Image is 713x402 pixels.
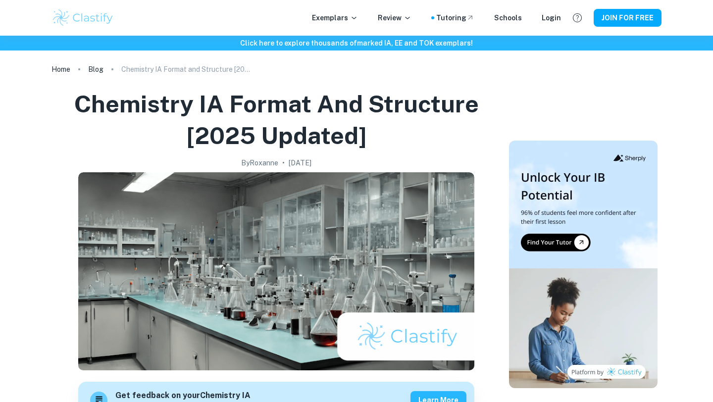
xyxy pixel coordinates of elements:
p: • [282,157,285,168]
a: Schools [494,12,522,23]
img: Clastify logo [51,8,114,28]
img: Thumbnail [509,141,658,388]
img: Chemistry IA Format and Structure [2025 updated] cover image [78,172,474,370]
a: Blog [88,62,103,76]
a: Login [542,12,561,23]
p: Chemistry IA Format and Structure [2025 updated] [121,64,250,75]
p: Review [378,12,411,23]
p: Exemplars [312,12,358,23]
h1: Chemistry IA Format and Structure [2025 updated] [55,88,497,151]
button: JOIN FOR FREE [594,9,662,27]
button: Help and Feedback [569,9,586,26]
h6: Click here to explore thousands of marked IA, EE and TOK exemplars ! [2,38,711,49]
h2: [DATE] [289,157,311,168]
h6: Get feedback on your Chemistry IA [115,390,251,402]
a: Home [51,62,70,76]
a: Tutoring [436,12,474,23]
h2: By Roxanne [241,157,278,168]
